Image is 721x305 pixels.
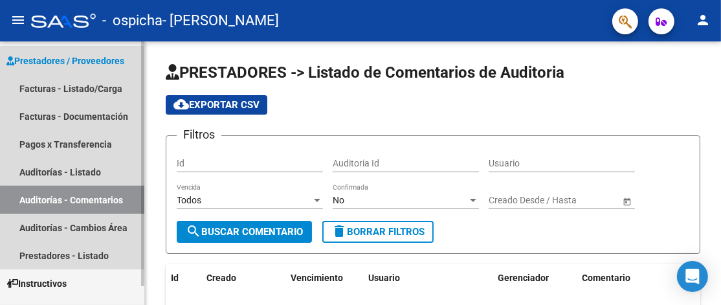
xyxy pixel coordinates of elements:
span: Vencimiento [291,273,343,283]
span: Prestadores / Proveedores [6,54,124,68]
mat-icon: cloud_download [173,96,189,112]
input: Start date [489,195,529,206]
span: - ospicha [102,6,162,35]
mat-icon: menu [10,12,26,28]
div: Open Intercom Messenger [677,261,708,292]
datatable-header-cell: Gerenciador [493,264,577,292]
span: Todos [177,195,201,205]
button: Borrar Filtros [322,221,434,243]
span: - [PERSON_NAME] [162,6,279,35]
span: Usuario [368,273,400,283]
span: Creado [206,273,236,283]
span: Borrar Filtros [331,226,425,238]
button: Buscar Comentario [177,221,312,243]
button: Open calendar [620,194,634,208]
datatable-header-cell: Usuario [363,264,493,292]
span: Id [171,273,179,283]
span: Gerenciador [498,273,549,283]
span: Buscar Comentario [186,226,303,238]
mat-icon: search [186,223,201,239]
datatable-header-cell: Vencimiento [285,264,363,292]
mat-icon: delete [331,223,347,239]
span: Instructivos [6,277,67,291]
datatable-header-cell: Creado [201,264,285,292]
input: End date [540,195,603,206]
span: No [333,195,344,205]
mat-icon: person [695,12,711,28]
datatable-header-cell: Comentario [577,264,674,292]
span: Comentario [582,273,630,283]
span: PRESTADORES -> Listado de Comentarios de Auditoria [166,63,564,82]
button: Exportar CSV [166,95,267,115]
datatable-header-cell: Id [166,264,201,292]
span: Exportar CSV [173,99,260,111]
h3: Filtros [177,126,221,144]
